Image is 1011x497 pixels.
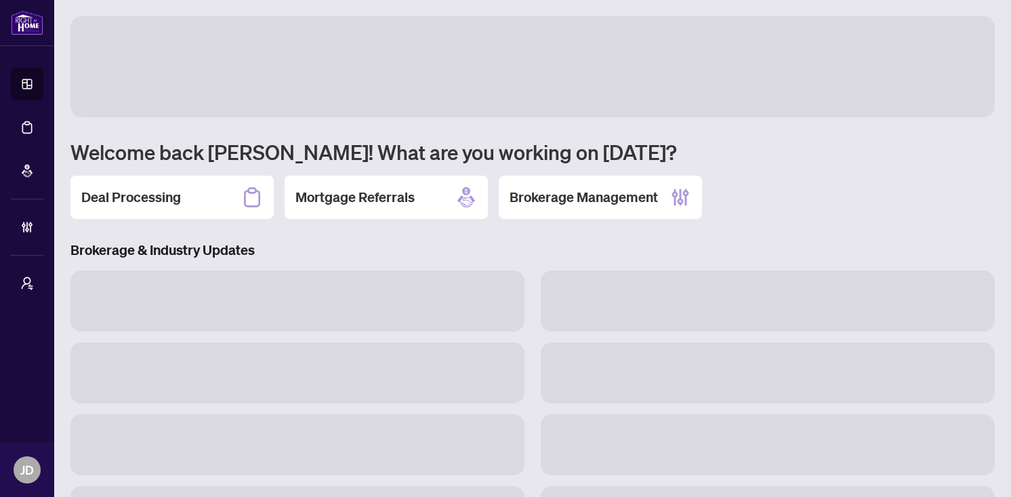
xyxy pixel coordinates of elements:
[510,188,658,207] h2: Brokerage Management
[295,188,415,207] h2: Mortgage Referrals
[70,241,995,260] h3: Brokerage & Industry Updates
[20,277,34,290] span: user-switch
[11,10,43,35] img: logo
[20,460,34,479] span: JD
[81,188,181,207] h2: Deal Processing
[70,139,995,165] h1: Welcome back [PERSON_NAME]! What are you working on [DATE]?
